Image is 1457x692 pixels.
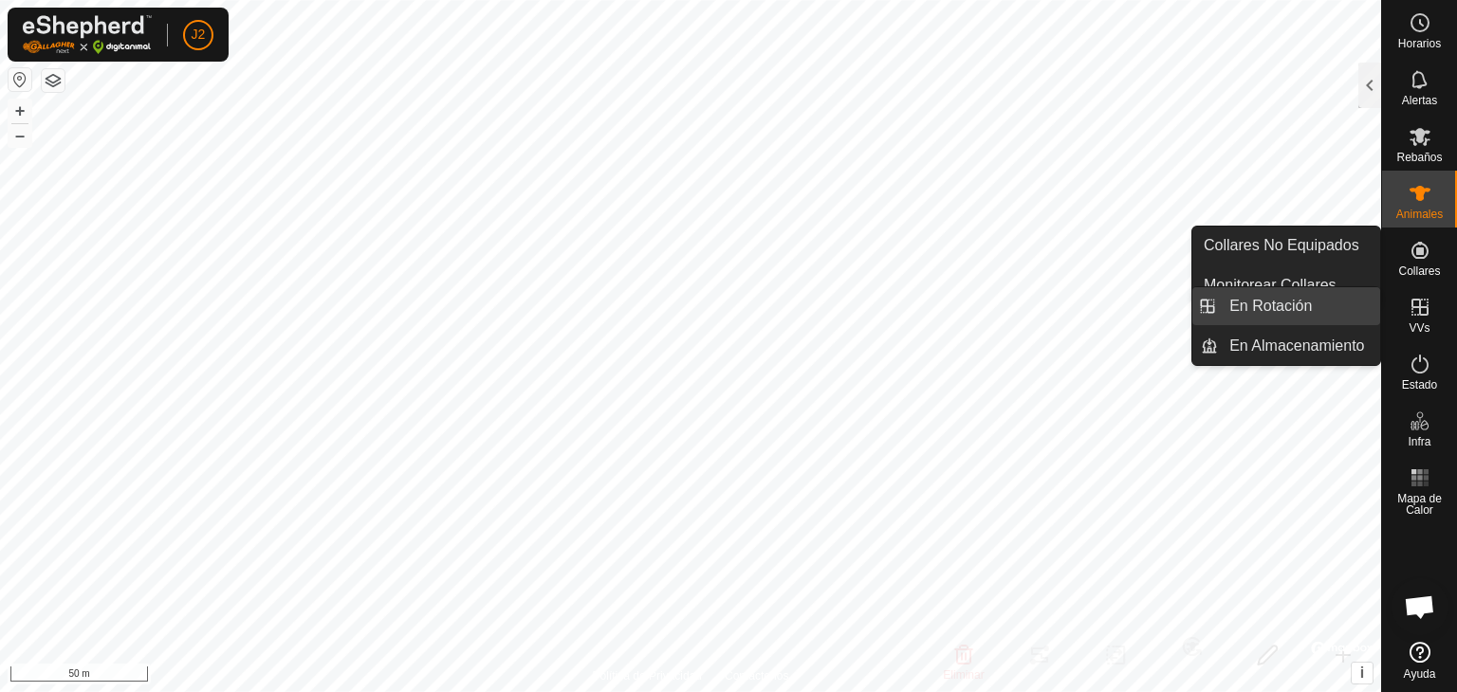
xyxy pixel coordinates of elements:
[1398,38,1441,49] span: Horarios
[593,667,702,684] a: Política de Privacidad
[9,100,31,122] button: +
[1396,209,1443,220] span: Animales
[1229,295,1312,318] span: En Rotación
[1409,322,1429,334] span: VVs
[192,25,206,45] span: J2
[725,667,788,684] a: Contáctenos
[1404,668,1436,680] span: Ayuda
[1382,634,1457,687] a: Ayuda
[1398,265,1440,277] span: Collares
[1402,379,1437,391] span: Estado
[23,15,152,54] img: Logo Gallagher
[1218,287,1380,325] a: En Rotación
[1192,227,1380,264] a: Collares No Equipados
[9,124,31,147] button: –
[1402,95,1437,106] span: Alertas
[1192,327,1380,365] li: En Almacenamiento
[1192,266,1380,304] a: Monitorear Collares
[1392,578,1448,635] div: Chat abierto
[1204,234,1359,257] span: Collares No Equipados
[9,68,31,91] button: Restablecer Mapa
[1192,287,1380,325] li: En Rotación
[1396,152,1442,163] span: Rebaños
[1360,665,1364,681] span: i
[1229,335,1364,357] span: En Almacenamiento
[1204,274,1337,297] span: Monitorear Collares
[1387,493,1452,516] span: Mapa de Calor
[1352,663,1373,683] button: i
[1408,436,1430,447] span: Infra
[1218,327,1380,365] a: En Almacenamiento
[42,69,65,92] button: Capas del Mapa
